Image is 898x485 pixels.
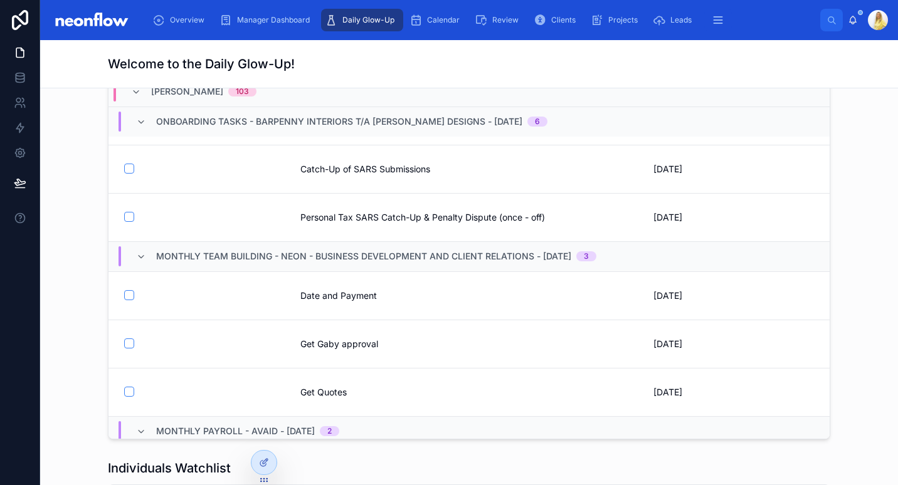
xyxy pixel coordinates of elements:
a: Manager Dashboard [216,9,319,31]
span: Calendar [427,15,460,25]
a: Daily Glow-Up [321,9,403,31]
div: 103 [236,86,249,96]
a: Projects [587,9,647,31]
span: Catch-Up of SARS Submissions [300,163,638,175]
span: Review [492,15,519,25]
a: Clients [530,9,584,31]
h1: Welcome to the Daily Glow-Up! [108,55,295,73]
span: Daily Glow-Up [342,15,394,25]
span: Onboarding Tasks - Barpenny Interiors t/a [PERSON_NAME] Designs - [DATE] [156,115,522,128]
span: [DATE] [653,163,815,175]
a: Catch-Up of SARS Submissions[DATE] [108,145,830,193]
span: Monthly Payroll - AVAid - [DATE] [156,425,315,437]
div: 3 [584,251,589,261]
span: Personal Tax SARS Catch-Up & Penalty Dispute (once - off) [300,211,638,224]
h1: Individuals Watchlist [108,459,231,477]
a: Calendar [406,9,468,31]
span: Clients [551,15,576,25]
div: scrollable content [142,6,820,34]
img: App logo [50,10,132,30]
span: Leads [670,15,692,25]
span: Date and Payment [300,289,638,302]
a: Overview [149,9,213,31]
a: Review [471,9,527,31]
span: Get Gaby approval [300,338,638,350]
span: [DATE] [653,386,815,399]
div: 2 [327,426,332,436]
div: 6 [535,117,540,127]
span: [DATE] [653,211,815,224]
span: Monthly Team Building - Neon - Business Development and Client Relations - [DATE] [156,250,571,263]
a: Get Quotes[DATE] [108,368,830,416]
a: Leads [649,9,700,31]
span: [DATE] [653,289,815,302]
span: [PERSON_NAME] [151,85,223,98]
span: Get Quotes [300,386,638,399]
span: Projects [608,15,638,25]
a: Personal Tax SARS Catch-Up & Penalty Dispute (once - off)[DATE] [108,193,830,241]
span: Overview [170,15,204,25]
span: [DATE] [653,338,815,350]
a: Get Gaby approval[DATE] [108,320,830,368]
span: Manager Dashboard [237,15,310,25]
a: Date and Payment[DATE] [108,271,830,320]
